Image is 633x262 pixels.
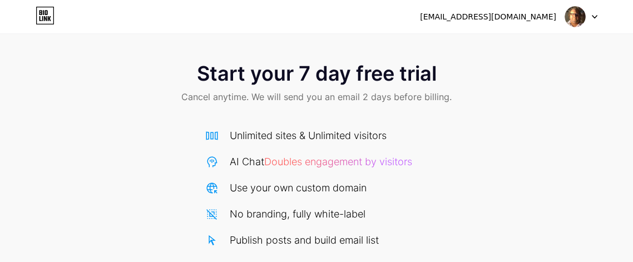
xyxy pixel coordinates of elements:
[181,90,452,103] span: Cancel anytime. We will send you an email 2 days before billing.
[264,156,412,167] span: Doubles engagement by visitors
[230,233,379,248] div: Publish posts and build email list
[230,154,412,169] div: AI Chat
[565,6,586,27] img: jaybuckbiz
[197,62,437,85] span: Start your 7 day free trial
[230,128,387,143] div: Unlimited sites & Unlimited visitors
[420,11,556,23] div: [EMAIL_ADDRESS][DOMAIN_NAME]
[230,206,365,221] div: No branding, fully white-label
[230,180,367,195] div: Use your own custom domain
